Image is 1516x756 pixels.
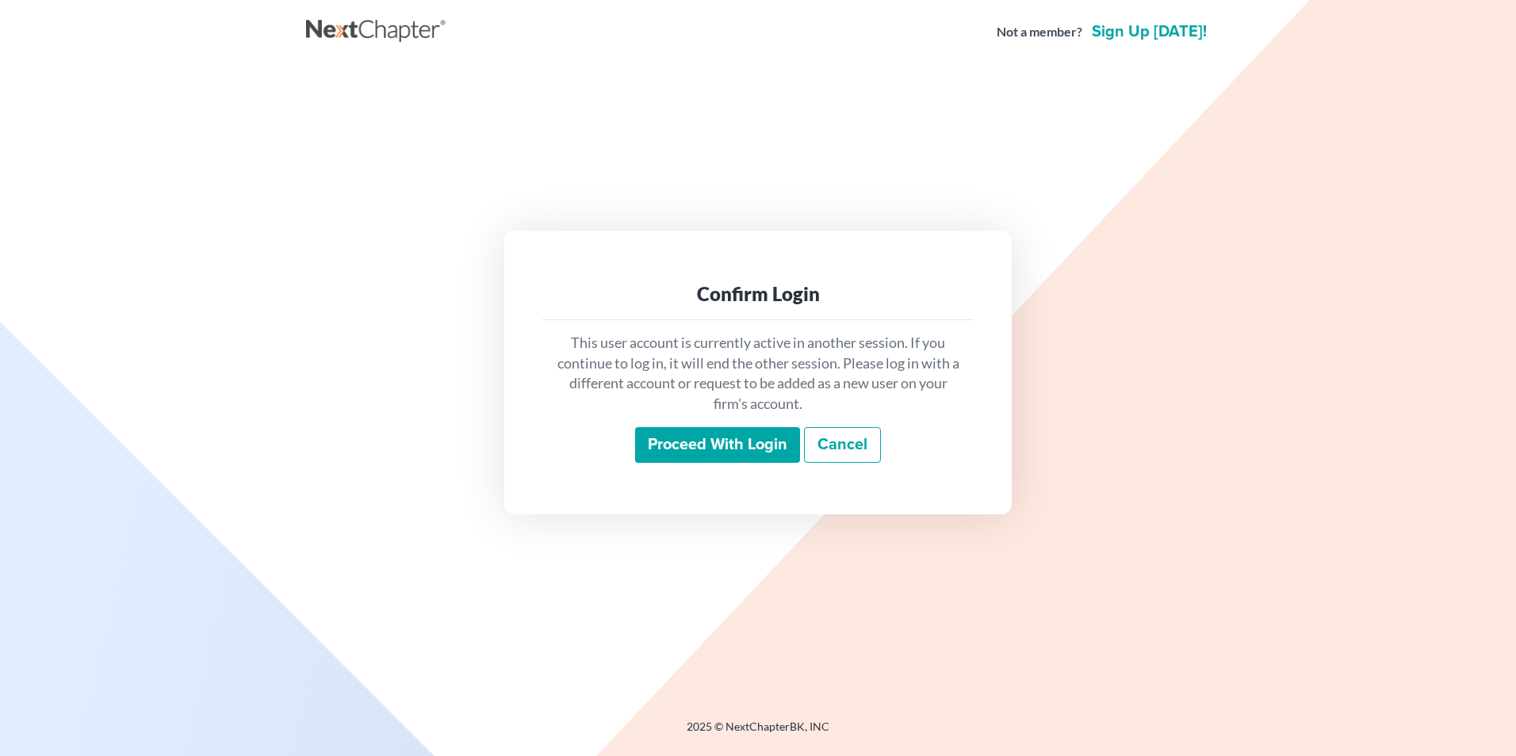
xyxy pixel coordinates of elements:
a: Sign up [DATE]! [1089,24,1210,40]
strong: Not a member? [997,23,1082,41]
input: Proceed with login [635,427,800,464]
a: Cancel [804,427,881,464]
div: 2025 © NextChapterBK, INC [306,719,1210,747]
p: This user account is currently active in another session. If you continue to log in, it will end ... [555,333,961,414]
div: Confirm Login [555,281,961,307]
